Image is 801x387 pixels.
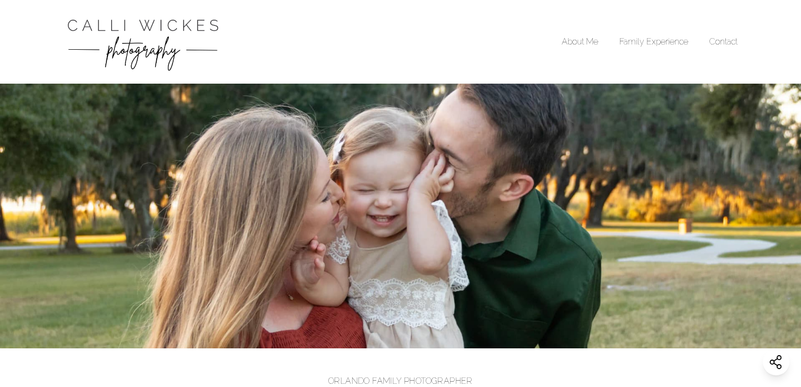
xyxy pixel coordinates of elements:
button: Share this website [763,349,789,375]
a: About Me [562,37,598,47]
img: Calli Wickes Photography Logo [64,11,222,73]
a: Calli Wickes Photography Home Page [64,11,222,73]
a: Family Experience [619,37,688,47]
a: Contact [709,37,737,47]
